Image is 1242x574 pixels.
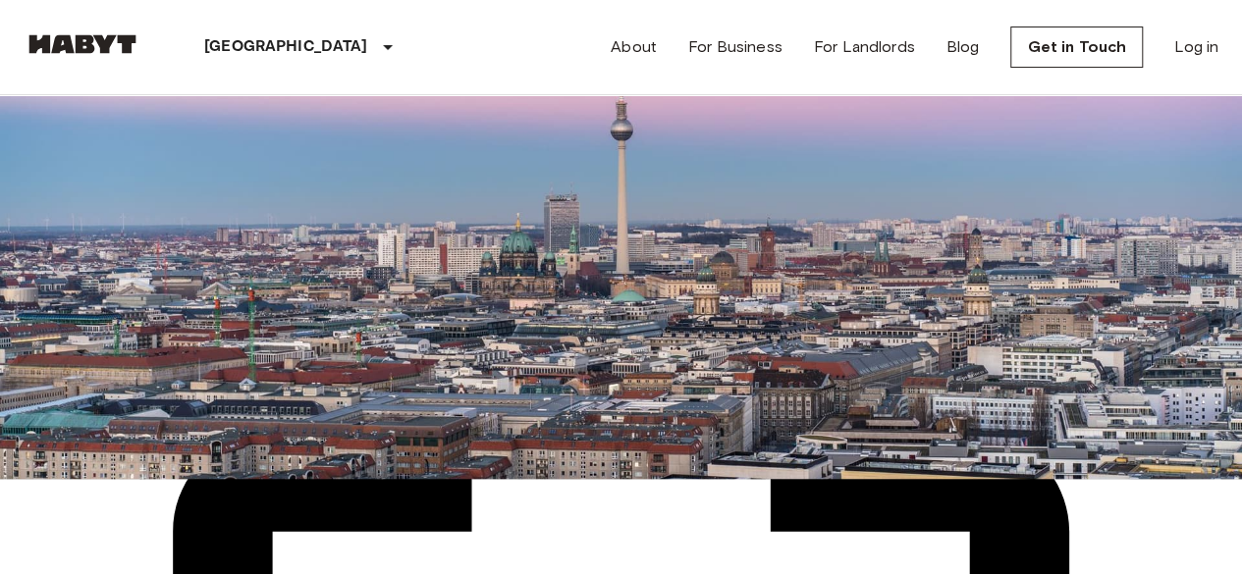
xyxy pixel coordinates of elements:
img: Habyt [24,34,141,54]
a: For Landlords [814,35,915,59]
a: About [611,35,657,59]
a: Get in Touch [1010,26,1143,68]
a: Log in [1174,35,1218,59]
p: [GEOGRAPHIC_DATA] [204,35,368,59]
a: Blog [946,35,980,59]
a: For Business [688,35,783,59]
